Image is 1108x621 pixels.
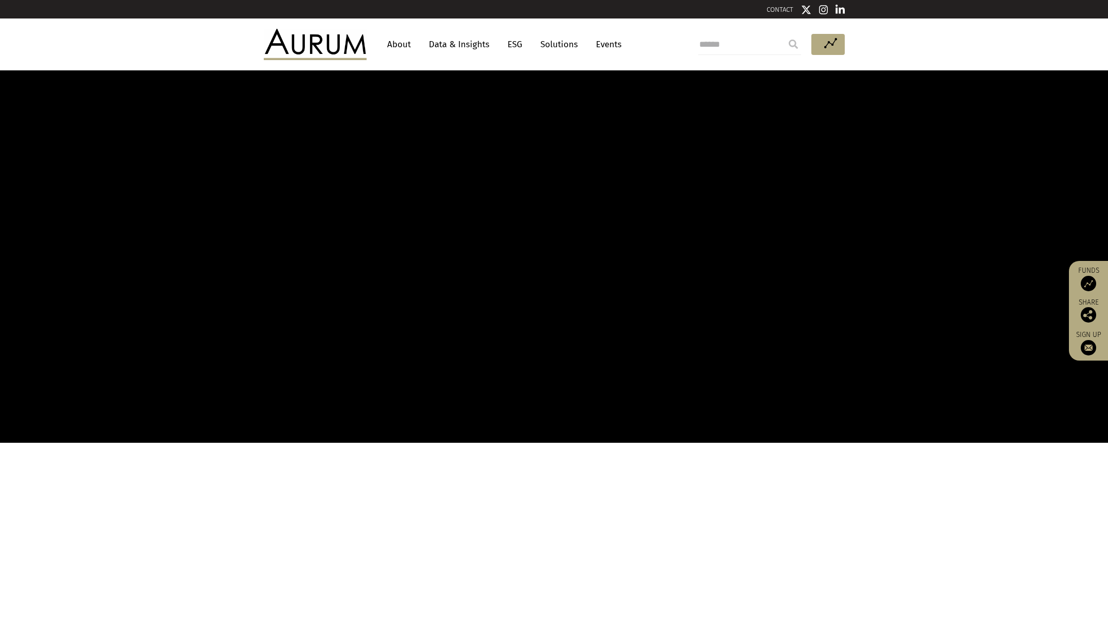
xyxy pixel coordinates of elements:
[783,34,804,54] input: Submit
[535,35,583,54] a: Solutions
[1074,330,1103,355] a: Sign up
[1081,340,1096,355] img: Sign up to our newsletter
[767,6,793,13] a: CONTACT
[264,29,367,60] img: Aurum
[1081,307,1096,323] img: Share this post
[1081,276,1096,291] img: Access Funds
[591,35,622,54] a: Events
[819,5,828,15] img: Instagram icon
[502,35,528,54] a: ESG
[835,5,845,15] img: Linkedin icon
[801,5,811,15] img: Twitter icon
[1074,266,1103,291] a: Funds
[1074,299,1103,323] div: Share
[382,35,416,54] a: About
[424,35,495,54] a: Data & Insights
